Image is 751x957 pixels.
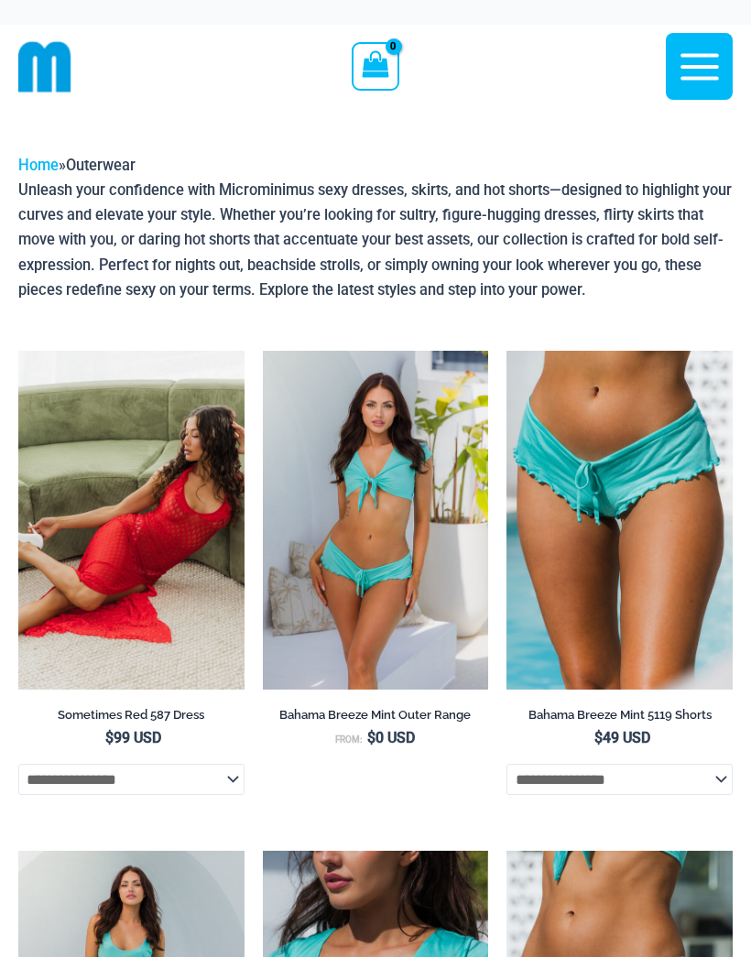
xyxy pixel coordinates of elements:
a: Bahama Breeze Mint 5119 Shorts [506,707,733,729]
p: Unleash your confidence with Microminimus sexy dresses, skirts, and hot shorts—designed to highli... [18,178,733,301]
h2: Sometimes Red 587 Dress [18,707,245,723]
img: Bahama Breeze Mint 9116 Crop Top 5119 Shorts 01v2 [263,351,489,690]
a: Bahama Breeze Mint 5119 Shorts 01Bahama Breeze Mint 5119 Shorts 02Bahama Breeze Mint 5119 Shorts 02 [506,351,733,690]
a: Home [18,157,59,174]
img: Bahama Breeze Mint 5119 Shorts 01 [506,351,733,690]
bdi: 49 USD [594,729,650,746]
span: $ [594,729,603,746]
bdi: 99 USD [105,729,161,746]
h2: Bahama Breeze Mint Outer Range [263,707,489,723]
span: $ [105,729,114,746]
h2: Bahama Breeze Mint 5119 Shorts [506,707,733,723]
a: Bahama Breeze Mint Outer Range [263,707,489,729]
span: From: [335,734,363,745]
span: Outerwear [66,157,136,174]
img: cropped mm emblem [18,40,71,93]
span: $ [367,729,375,746]
a: Sometimes Red 587 Dress [18,707,245,729]
a: Sometimes Red 587 Dress 10Sometimes Red 587 Dress 09Sometimes Red 587 Dress 09 [18,351,245,690]
bdi: 0 USD [367,729,415,746]
img: Sometimes Red 587 Dress 10 [18,351,245,690]
a: Bahama Breeze Mint 9116 Crop Top 5119 Shorts 01v2Bahama Breeze Mint 9116 Crop Top 5119 Shorts 04v... [263,351,489,690]
span: » [18,157,136,174]
a: View Shopping Cart, empty [352,42,398,90]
